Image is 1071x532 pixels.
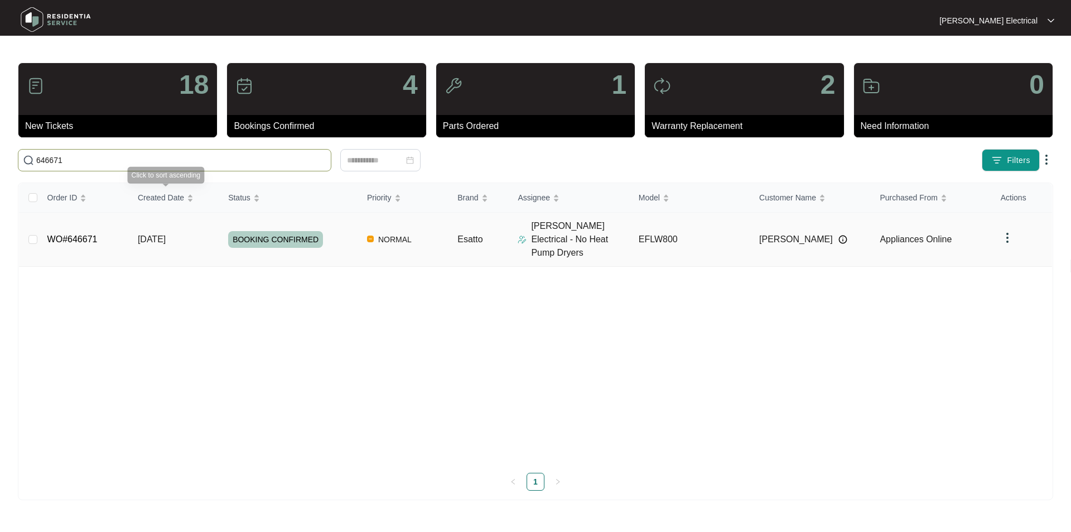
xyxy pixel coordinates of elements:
th: Customer Name [750,183,871,213]
li: Next Page [549,473,567,491]
img: icon [862,77,880,95]
li: 1 [527,473,544,491]
span: Created Date [138,191,184,204]
img: Assigner Icon [518,235,527,244]
img: filter icon [991,155,1002,166]
img: residentia service logo [17,3,95,36]
span: [PERSON_NAME] [759,233,833,246]
a: WO#646671 [47,234,98,244]
span: BOOKING CONFIRMED [228,231,323,248]
button: left [504,473,522,491]
td: EFLW800 [630,213,750,267]
img: dropdown arrow [1048,18,1054,23]
span: Status [228,191,250,204]
p: 4 [403,71,418,98]
span: [DATE] [138,234,166,244]
span: Appliances Online [880,234,952,244]
span: Assignee [518,191,550,204]
th: Model [630,183,750,213]
img: Info icon [838,235,847,244]
p: New Tickets [25,119,217,133]
p: 2 [821,71,836,98]
th: Assignee [509,183,629,213]
span: Priority [367,191,392,204]
button: filter iconFilters [982,149,1040,171]
li: Previous Page [504,473,522,491]
p: Need Information [861,119,1053,133]
span: Esatto [457,234,483,244]
p: 0 [1029,71,1044,98]
p: Bookings Confirmed [234,119,426,133]
th: Status [219,183,358,213]
p: [PERSON_NAME] Electrical [939,15,1038,26]
span: Customer Name [759,191,816,204]
button: right [549,473,567,491]
img: Vercel Logo [367,236,374,242]
input: Search by Order Id, Assignee Name, Customer Name, Brand and Model [36,154,326,166]
img: search-icon [23,155,34,166]
span: Brand [457,191,478,204]
p: [PERSON_NAME] Electrical - No Heat Pump Dryers [531,219,629,260]
th: Brand [448,183,509,213]
span: right [554,478,561,485]
th: Actions [992,183,1052,213]
span: Filters [1007,155,1030,166]
img: icon [445,77,462,95]
th: Order ID [38,183,129,213]
img: dropdown arrow [1001,231,1014,245]
img: icon [235,77,253,95]
span: left [510,478,517,485]
p: 18 [179,71,209,98]
a: 1 [527,473,544,490]
span: Purchased From [880,191,937,204]
span: Model [639,191,660,204]
img: icon [27,77,45,95]
th: Created Date [129,183,219,213]
p: Warranty Replacement [652,119,843,133]
span: Order ID [47,191,78,204]
span: NORMAL [374,233,416,246]
img: dropdown arrow [1040,153,1053,166]
p: 1 [611,71,626,98]
p: Parts Ordered [443,119,635,133]
th: Priority [358,183,448,213]
img: icon [653,77,671,95]
th: Purchased From [871,183,991,213]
